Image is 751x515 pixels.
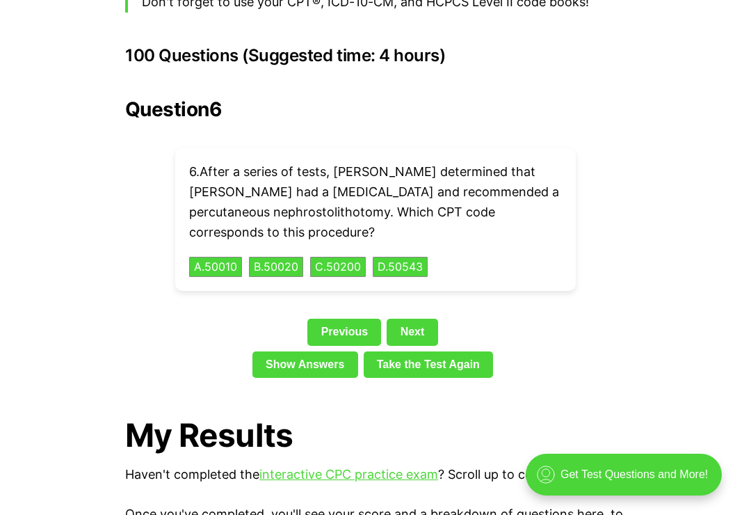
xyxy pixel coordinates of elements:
button: A.50010 [189,257,242,278]
h2: Question 6 [125,98,626,120]
a: Previous [307,319,381,345]
button: C.50200 [310,257,366,278]
a: Next [387,319,437,345]
a: Show Answers [252,351,358,378]
iframe: portal-trigger [514,447,751,515]
p: 6 . After a series of tests, [PERSON_NAME] determined that [PERSON_NAME] had a [MEDICAL_DATA] and... [189,162,562,242]
button: D.50543 [373,257,428,278]
h3: 100 Questions (Suggested time: 4 hours) [125,46,626,65]
a: Take the Test Again [364,351,494,378]
a: interactive CPC practice exam [259,467,438,482]
p: Haven't completed the ? Scroll up to complete the test! [125,465,626,485]
button: B.50020 [249,257,303,278]
h1: My Results [125,417,626,454]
